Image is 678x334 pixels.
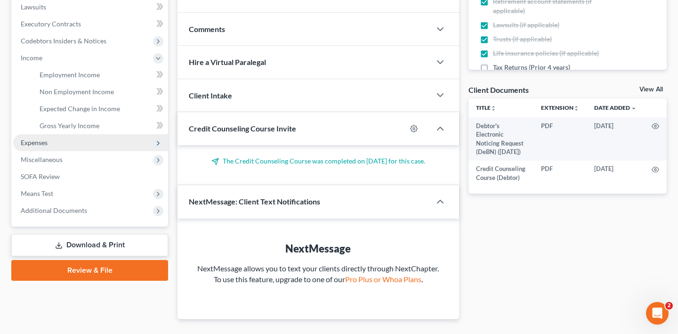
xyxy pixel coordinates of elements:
[587,117,644,161] td: [DATE]
[40,105,120,113] span: Expected Change in Income
[189,24,225,33] span: Comments
[189,57,266,66] span: Hire a Virtual Paralegal
[11,260,168,281] a: Review & File
[32,83,168,100] a: Non Employment Income
[493,34,552,44] span: Trusts (if applicable)
[196,263,440,285] p: NextMessage allows you to text your clients directly through NextChapter. To use this feature, up...
[639,86,663,93] a: View All
[468,85,529,95] div: Client Documents
[491,106,496,111] i: unfold_more
[493,63,570,72] span: Tax Returns (Prior 4 years)
[21,155,63,163] span: Miscellaneous
[345,275,421,284] a: Pro Plus or Whoa Plans
[468,161,533,187] td: Credit Counseling Course (Debtor)
[587,161,644,187] td: [DATE]
[189,124,296,133] span: Credit Counseling Course Invite
[21,3,46,11] span: Lawsuits
[21,138,48,147] span: Expenses
[189,91,232,100] span: Client Intake
[40,71,100,79] span: Employment Income
[493,49,599,58] span: Life insurance policies (if applicable)
[21,37,106,45] span: Codebtors Insiders & Notices
[13,168,168,185] a: SOFA Review
[631,106,637,111] i: expand_more
[32,117,168,134] a: Gross Yearly Income
[665,302,673,310] span: 2
[196,241,440,256] div: NextMessage
[541,104,579,111] a: Extensionunfold_more
[493,20,559,30] span: Lawsuits (if applicable)
[21,54,42,62] span: Income
[11,234,168,256] a: Download & Print
[573,106,579,111] i: unfold_more
[594,104,637,111] a: Date Added expand_more
[189,156,448,166] p: The Credit Counseling Course was completed on [DATE] for this case.
[32,66,168,83] a: Employment Income
[13,16,168,33] a: Executory Contracts
[189,197,320,206] span: NextMessage: Client Text Notifications
[21,189,53,197] span: Means Test
[21,20,81,28] span: Executory Contracts
[646,302,669,325] iframe: Intercom live chat
[32,100,168,117] a: Expected Change in Income
[21,172,60,180] span: SOFA Review
[40,88,114,96] span: Non Employment Income
[21,206,87,214] span: Additional Documents
[40,122,99,130] span: Gross Yearly Income
[476,104,496,111] a: Titleunfold_more
[533,117,587,161] td: PDF
[468,117,533,161] td: Debtor's Electronic Noticing Request (DeBN) ([DATE])
[533,161,587,187] td: PDF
